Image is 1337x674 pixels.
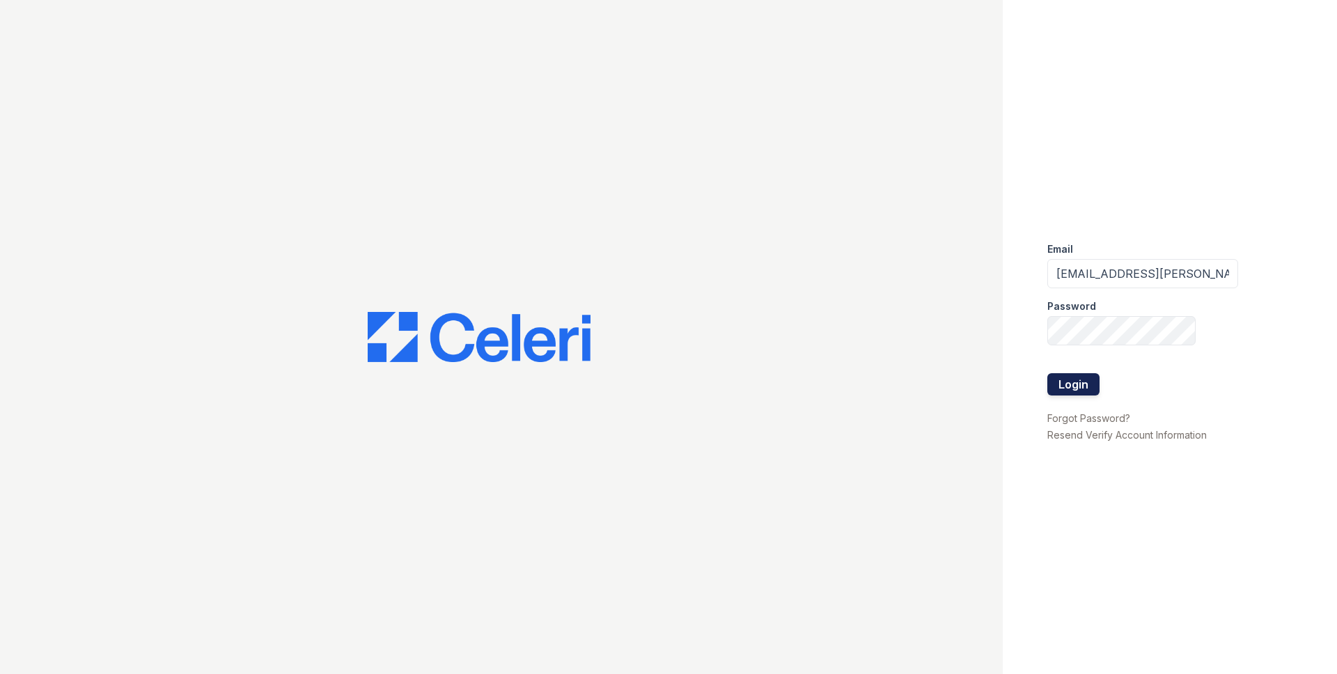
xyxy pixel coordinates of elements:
[1047,299,1096,313] label: Password
[1047,412,1130,424] a: Forgot Password?
[1047,429,1207,441] a: Resend Verify Account Information
[1047,242,1073,256] label: Email
[368,312,591,362] img: CE_Logo_Blue-a8612792a0a2168367f1c8372b55b34899dd931a85d93a1a3d3e32e68fde9ad4.png
[1047,373,1100,395] button: Login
